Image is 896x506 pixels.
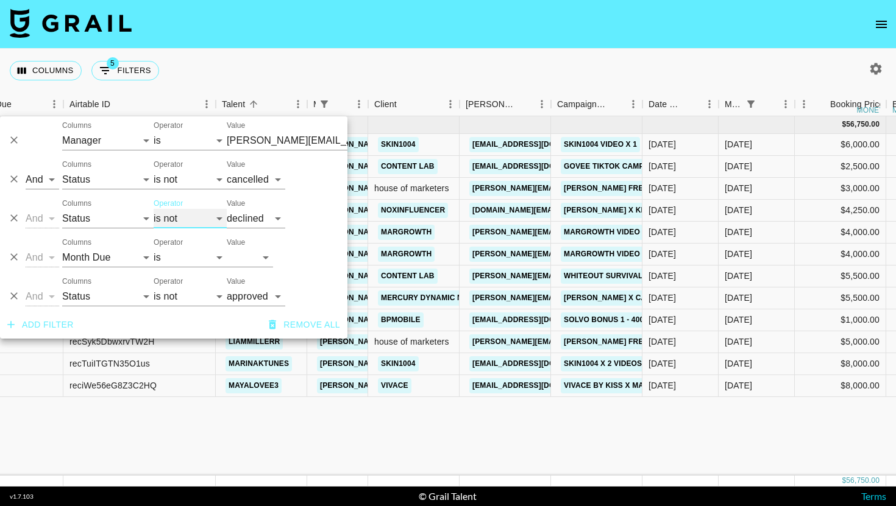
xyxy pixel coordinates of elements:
button: Sort [683,96,700,113]
a: [PERSON_NAME] X KKOROBA [561,203,677,218]
button: Sort [813,96,830,113]
div: Sep '25 [725,379,752,392]
select: Logic operator [26,170,59,189]
div: $3,000.00 [795,178,886,200]
div: $8,000.00 [795,353,886,375]
div: Month Due [725,93,742,116]
label: Columns [62,276,91,287]
a: [EMAIL_ADDRESS][DOMAIN_NAME] [469,137,606,152]
a: mayalovee3 [226,378,282,393]
button: Delete [5,248,23,266]
button: Delete [5,170,23,188]
button: Show filters [91,61,159,80]
div: $ [842,119,846,130]
div: $4,000.00 [795,244,886,265]
button: Sort [516,96,533,113]
label: Operator [154,121,183,131]
button: open drawer [869,12,894,37]
a: [PERSON_NAME][EMAIL_ADDRESS][DOMAIN_NAME] [317,334,516,350]
div: money [857,107,884,114]
label: Columns [62,160,91,170]
a: VIVACE [378,378,411,393]
div: $6,000.00 [795,134,886,156]
button: Menu [350,95,368,113]
div: 11/09/2025 [649,270,676,282]
button: Sort [245,96,262,113]
a: solvo bonus 1 - 400k views [561,312,678,328]
div: Date Created [649,93,683,116]
a: [DOMAIN_NAME][EMAIL_ADDRESS][DOMAIN_NAME] [469,203,667,218]
div: $ [842,476,846,486]
a: [PERSON_NAME][EMAIL_ADDRESS][DOMAIN_NAME] [469,290,668,306]
a: [EMAIL_ADDRESS][DOMAIN_NAME] [469,159,606,174]
div: 29/07/2025 [649,226,676,238]
a: Content Lab [378,269,438,284]
div: Campaign (Type) [551,93,642,116]
div: Sep '25 [725,226,752,238]
div: Client [374,93,397,116]
a: skin1004 x 2 videos [561,356,645,371]
button: Remove all [264,314,345,336]
button: Sort [607,96,624,113]
div: 56,750.00 [846,476,880,486]
div: 27/03/2025 [649,357,676,370]
a: margrowth [378,225,435,240]
a: SKIN1004 [378,356,419,371]
button: Sort [397,96,414,113]
button: Show filters [742,96,759,113]
a: Margrowth video 4 actual [561,247,681,262]
a: Whiteout Survival [561,269,645,284]
a: noxinfluencer [378,203,448,218]
button: Show filters [316,96,333,113]
div: Sep '25 [725,357,752,370]
button: Delete [5,287,23,305]
button: Delete [5,131,23,149]
button: Menu [533,95,551,113]
div: $4,000.00 [795,222,886,244]
div: Sep '25 [725,314,752,326]
div: Manager [313,93,316,116]
div: 19/09/2025 [649,182,676,194]
a: [PERSON_NAME][EMAIL_ADDRESS][DOMAIN_NAME] [317,356,516,371]
div: Sep '25 [725,204,752,216]
a: Terms [861,490,886,502]
label: Value [227,121,245,131]
a: Mercury Dynamic Network Media Ltd. [378,290,542,306]
div: Booking Price [830,93,884,116]
button: Menu [289,95,307,113]
label: Value [227,276,245,287]
a: [PERSON_NAME][EMAIL_ADDRESS][DOMAIN_NAME] [469,269,668,284]
div: Month Due [719,93,795,116]
button: Sort [12,96,29,113]
div: Sep '25 [725,270,752,282]
button: Sort [110,96,127,113]
a: [PERSON_NAME] FREELY [561,181,660,196]
a: [PERSON_NAME][EMAIL_ADDRESS][DOMAIN_NAME] [317,378,516,393]
a: SKIN1004 [378,137,419,152]
div: Sep '25 [725,248,752,260]
div: Manager [307,93,368,116]
div: Campaign (Type) [557,93,607,116]
div: Client [368,93,460,116]
a: [PERSON_NAME][EMAIL_ADDRESS][DOMAIN_NAME] [469,225,668,240]
div: Sep '25 [725,292,752,304]
label: Operator [154,199,183,209]
a: [PERSON_NAME][EMAIL_ADDRESS][DOMAIN_NAME] [469,181,668,196]
a: GOVEE TIKTOK CAMPAIGN [561,159,665,174]
div: $5,500.00 [795,265,886,287]
img: Grail Talent [10,9,132,38]
label: Value [227,160,245,170]
select: Logic operator [26,248,59,267]
div: $5,000.00 [795,331,886,353]
div: [PERSON_NAME] [466,93,516,116]
label: Operator [154,276,183,287]
button: Menu [624,95,642,113]
a: [PERSON_NAME][EMAIL_ADDRESS][DOMAIN_NAME] [469,247,668,262]
label: Columns [62,237,91,248]
a: BPMobile [378,312,424,328]
a: [EMAIL_ADDRESS][DOMAIN_NAME] [469,312,606,328]
a: [EMAIL_ADDRESS][DOMAIN_NAME] [469,356,606,371]
div: $1,000.00 [795,309,886,331]
div: Sep '25 [725,182,752,194]
label: Columns [62,121,91,131]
